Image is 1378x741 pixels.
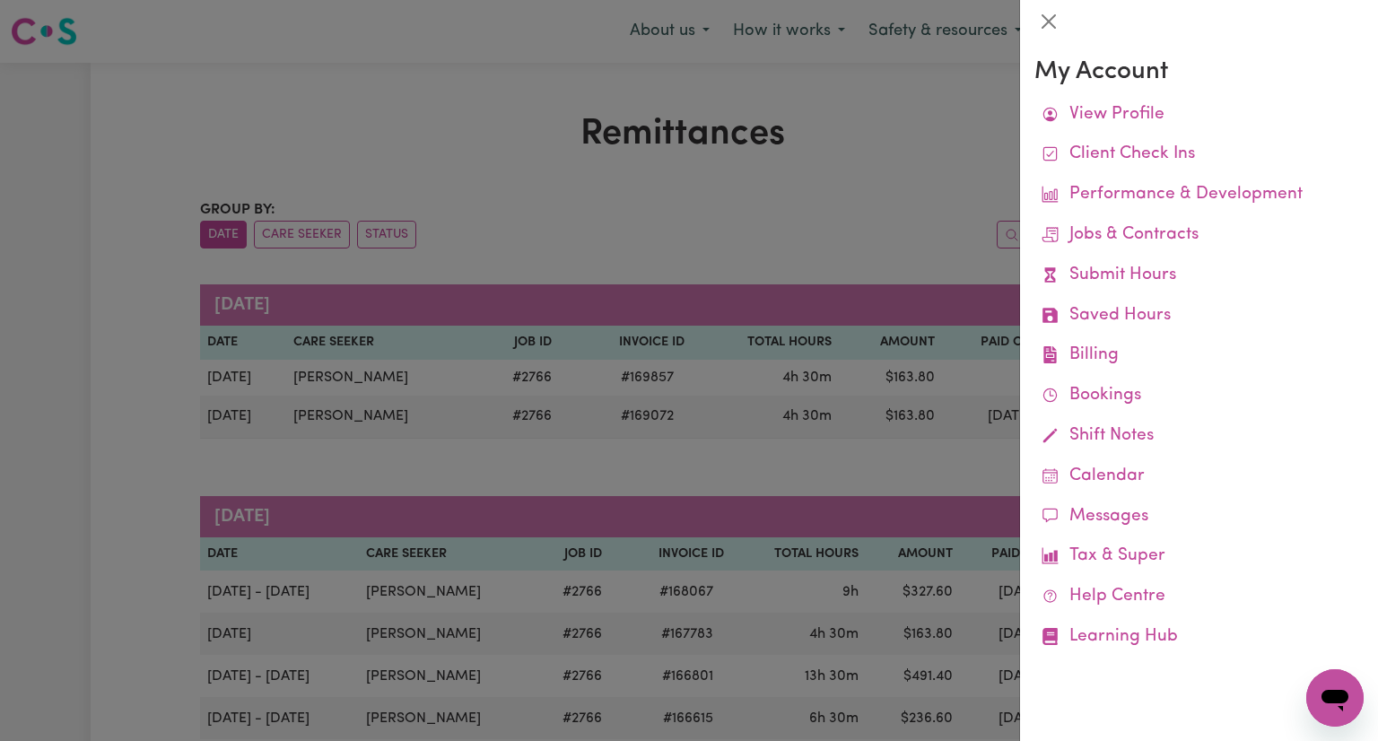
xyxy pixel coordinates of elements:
[1034,336,1364,376] a: Billing
[1034,577,1364,617] a: Help Centre
[1034,135,1364,175] a: Client Check Ins
[1034,457,1364,497] a: Calendar
[1034,95,1364,135] a: View Profile
[1034,256,1364,296] a: Submit Hours
[1034,296,1364,336] a: Saved Hours
[1034,416,1364,457] a: Shift Notes
[1034,7,1063,36] button: Close
[1034,536,1364,577] a: Tax & Super
[1034,376,1364,416] a: Bookings
[1034,215,1364,256] a: Jobs & Contracts
[1034,175,1364,215] a: Performance & Development
[1034,497,1364,537] a: Messages
[1306,669,1364,727] iframe: Button to launch messaging window
[1034,57,1364,88] h3: My Account
[1034,617,1364,658] a: Learning Hub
